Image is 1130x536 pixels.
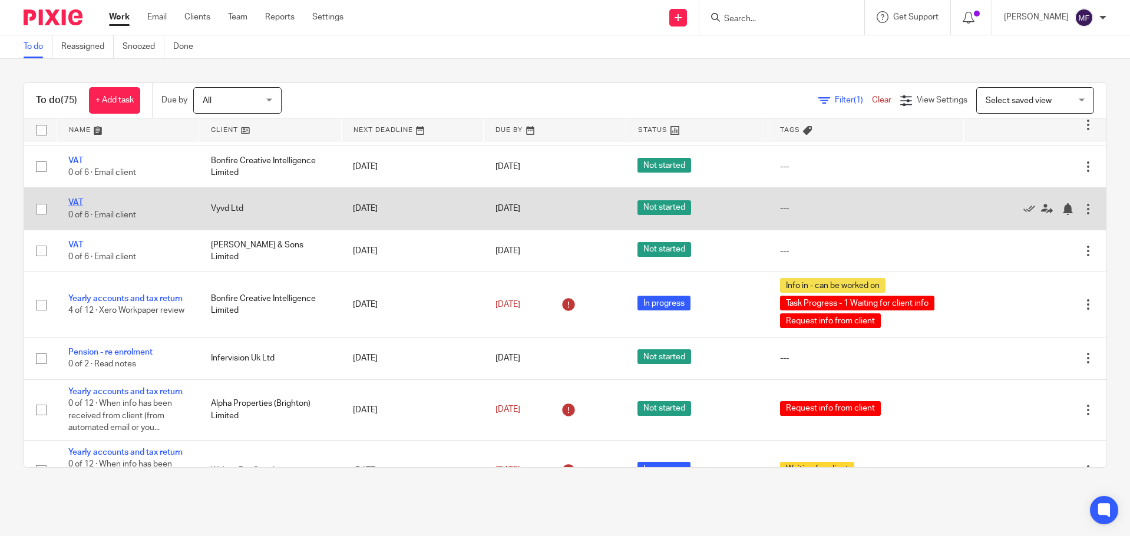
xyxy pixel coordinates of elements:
[68,399,172,432] span: 0 of 12 · When info has been received from client (from automated email or you...
[123,35,164,58] a: Snoozed
[312,11,343,23] a: Settings
[24,9,82,25] img: Pixie
[341,188,484,230] td: [DATE]
[61,35,114,58] a: Reassigned
[780,296,934,310] span: Task Progress - 1 Waiting for client info
[68,168,136,177] span: 0 of 6 · Email client
[637,401,691,416] span: Not started
[341,272,484,338] td: [DATE]
[341,230,484,272] td: [DATE]
[1004,11,1069,23] p: [PERSON_NAME]
[893,13,939,21] span: Get Support
[24,35,52,58] a: To do
[341,146,484,188] td: [DATE]
[147,11,167,23] a: Email
[637,200,691,215] span: Not started
[495,163,520,171] span: [DATE]
[199,440,342,501] td: Walnut Pet Supplies
[780,245,951,257] div: ---
[203,97,212,105] span: All
[199,272,342,338] td: Bonfire Creative Intelligence Limited
[161,94,187,106] p: Due by
[835,96,872,104] span: Filter
[495,406,520,414] span: [DATE]
[68,253,136,261] span: 0 of 6 · Email client
[495,247,520,255] span: [DATE]
[637,296,690,310] span: In progress
[68,211,136,219] span: 0 of 6 · Email client
[68,348,153,356] a: Pension - re enrolment
[637,462,690,477] span: In progress
[199,379,342,440] td: Alpha Properties (Brighton) Limited
[173,35,202,58] a: Done
[199,230,342,272] td: [PERSON_NAME] & Sons Limited
[495,466,520,475] span: [DATE]
[780,401,881,416] span: Request info from client
[61,95,77,105] span: (75)
[109,11,130,23] a: Work
[68,306,184,315] span: 4 of 12 · Xero Workpaper review
[986,97,1052,105] span: Select saved view
[780,352,951,364] div: ---
[36,94,77,107] h1: To do
[341,379,484,440] td: [DATE]
[495,354,520,362] span: [DATE]
[228,11,247,23] a: Team
[780,313,881,328] span: Request info from client
[780,278,886,293] span: Info in - can be worked on
[199,146,342,188] td: Bonfire Creative Intelligence Limited
[917,96,967,104] span: View Settings
[341,338,484,379] td: [DATE]
[68,198,83,207] a: VAT
[637,242,691,257] span: Not started
[780,161,951,173] div: ---
[68,157,83,165] a: VAT
[341,440,484,501] td: [DATE]
[872,96,891,104] a: Clear
[495,205,520,213] span: [DATE]
[265,11,295,23] a: Reports
[854,96,863,104] span: (1)
[68,460,172,492] span: 0 of 12 · When info has been received from client (from automated email or you...
[780,203,951,214] div: ---
[1075,8,1093,27] img: svg%3E
[637,349,691,364] span: Not started
[68,360,136,369] span: 0 of 2 · Read notes
[495,300,520,309] span: [DATE]
[637,158,691,173] span: Not started
[68,241,83,249] a: VAT
[89,87,140,114] a: + Add task
[780,462,854,477] span: Waiting for client
[199,338,342,379] td: Infervision Uk Ltd
[68,448,183,456] a: Yearly accounts and tax return
[1023,203,1041,214] a: Mark as done
[184,11,210,23] a: Clients
[723,14,829,25] input: Search
[199,188,342,230] td: Vyvd Ltd
[68,388,183,396] a: Yearly accounts and tax return
[68,295,183,303] a: Yearly accounts and tax return
[780,127,800,133] span: Tags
